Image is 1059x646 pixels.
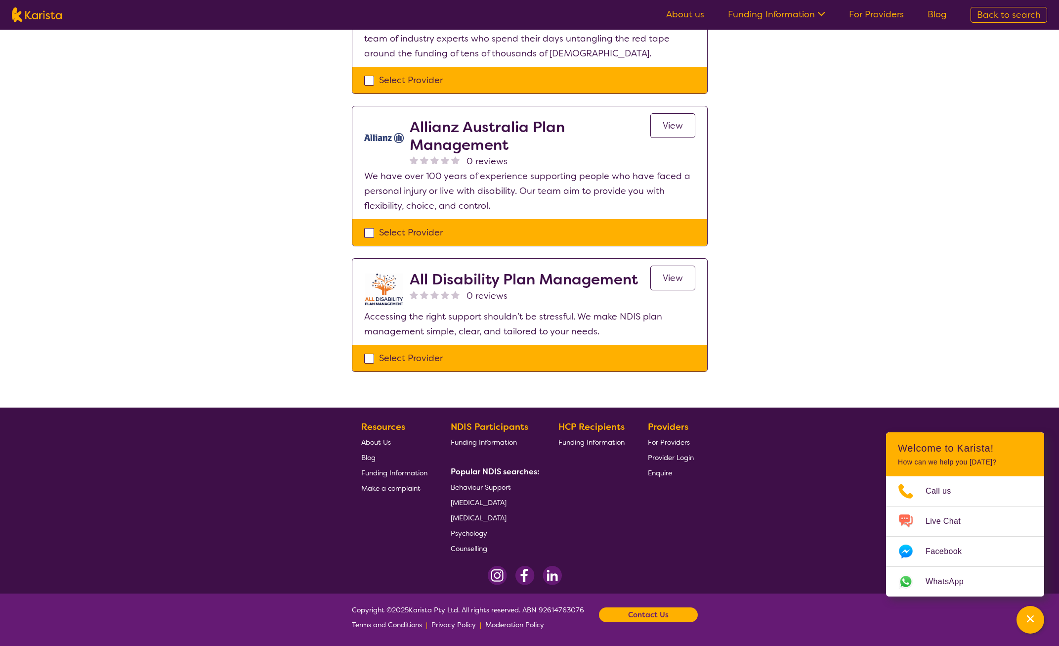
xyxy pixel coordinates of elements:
span: Call us [926,484,963,499]
img: nonereviewstar [420,156,428,164]
a: Privacy Policy [431,617,476,632]
p: | [480,617,481,632]
a: Blog [928,8,947,20]
a: Provider Login [648,450,694,465]
a: Funding Information [361,465,427,480]
p: How can we help you [DATE]? [898,458,1032,466]
span: Blog [361,453,376,462]
a: View [650,266,695,290]
ul: Choose channel [886,476,1044,597]
span: Counselling [451,544,487,553]
span: WhatsApp [926,574,975,589]
span: For Providers [648,438,690,447]
span: [MEDICAL_DATA] [451,498,507,507]
a: Enquire [648,465,694,480]
a: [MEDICAL_DATA] [451,510,536,525]
span: Live Chat [926,514,973,529]
a: For Providers [849,8,904,20]
span: [MEDICAL_DATA] [451,513,507,522]
a: Moderation Policy [485,617,544,632]
a: Funding Information [558,434,625,450]
h2: All Disability Plan Management [410,271,638,288]
h2: Allianz Australia Plan Management [410,118,650,154]
span: 0 reviews [466,154,508,169]
span: Psychology [451,529,487,538]
img: Facebook [515,566,535,585]
span: Funding Information [451,438,517,447]
p: We have over 100 years of experience supporting people who have faced a personal injury or live w... [364,169,695,213]
img: LinkedIn [543,566,562,585]
button: Channel Menu [1017,606,1044,634]
a: About us [666,8,704,20]
a: Psychology [451,525,536,541]
img: rr7gtpqyd7oaeufumguf.jpg [364,118,404,158]
img: nonereviewstar [451,290,460,299]
a: About Us [361,434,427,450]
span: Back to search [977,9,1041,21]
img: Karista logo [12,7,62,22]
span: View [663,272,683,284]
a: Counselling [451,541,536,556]
span: Funding Information [558,438,625,447]
span: Moderation Policy [485,620,544,629]
a: Web link opens in a new tab. [886,567,1044,597]
h2: Welcome to Karista! [898,442,1032,454]
img: nonereviewstar [410,290,418,299]
b: Providers [648,421,688,433]
a: Terms and Conditions [352,617,422,632]
a: Funding Information [451,434,536,450]
a: Behaviour Support [451,479,536,495]
span: Privacy Policy [431,620,476,629]
div: Channel Menu [886,432,1044,597]
img: nonereviewstar [430,290,439,299]
span: Make a complaint [361,484,421,493]
img: nonereviewstar [441,156,449,164]
img: nonereviewstar [441,290,449,299]
span: About Us [361,438,391,447]
span: Behaviour Support [451,483,511,492]
span: Enquire [648,468,672,477]
span: Copyright © 2025 Karista Pty Ltd. All rights reserved. ABN 92614763076 [352,602,584,632]
a: Back to search [971,7,1047,23]
span: View [663,120,683,132]
span: Facebook [926,544,974,559]
img: Instagram [488,566,507,585]
img: nonereviewstar [451,156,460,164]
a: Make a complaint [361,480,427,496]
span: 0 reviews [466,288,508,303]
p: Accessing the right support shouldn’t be stressful. We make NDIS plan management simple, clear, a... [364,309,695,339]
span: Terms and Conditions [352,620,422,629]
b: Resources [361,421,405,433]
a: For Providers [648,434,694,450]
img: nonereviewstar [430,156,439,164]
img: at5vqv0lot2lggohlylh.jpg [364,271,404,309]
a: [MEDICAL_DATA] [451,495,536,510]
img: nonereviewstar [410,156,418,164]
span: Provider Login [648,453,694,462]
b: Contact Us [628,607,669,622]
a: Blog [361,450,427,465]
a: View [650,113,695,138]
img: nonereviewstar [420,290,428,299]
b: NDIS Participants [451,421,528,433]
p: As your NDIS ‘un-complicator’, we give you direct access to a nationwide team of industry experts... [364,16,695,61]
b: HCP Recipients [558,421,625,433]
p: | [426,617,427,632]
span: Funding Information [361,468,427,477]
a: Funding Information [728,8,825,20]
b: Popular NDIS searches: [451,466,540,477]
